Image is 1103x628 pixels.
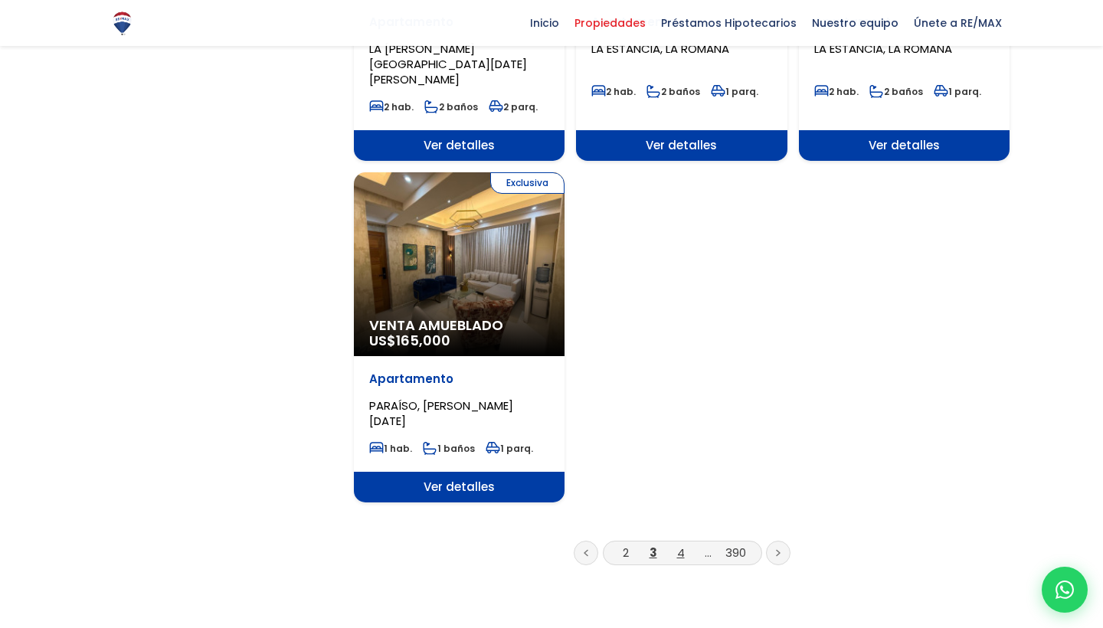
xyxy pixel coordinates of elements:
span: Propiedades [567,11,653,34]
span: LA ESTANCIA, LA ROMANA [591,41,729,57]
span: PARAÍSO, [PERSON_NAME][DATE] [369,397,513,429]
img: Logo de REMAX [109,10,136,37]
span: 1 parq. [934,85,981,98]
span: Ver detalles [576,130,787,161]
span: 165,000 [396,331,450,350]
span: LA [PERSON_NAME][GEOGRAPHIC_DATA][DATE][PERSON_NAME] [369,41,527,87]
span: 2 hab. [369,100,414,113]
span: Ver detalles [354,472,565,502]
span: Ver detalles [799,130,1010,161]
span: Ver detalles [354,130,565,161]
a: 4 [677,545,685,561]
a: ... [705,545,712,561]
span: 1 baños [423,442,475,455]
a: 390 [725,545,746,561]
span: Nuestro equipo [804,11,906,34]
a: 3 [650,545,657,561]
span: Exclusiva [490,172,565,194]
span: 2 hab. [814,85,859,98]
span: Únete a RE/MAX [906,11,1010,34]
a: Exclusiva Venta Amueblado US$165,000 Apartamento PARAÍSO, [PERSON_NAME][DATE] 1 hab. 1 baños 1 pa... [354,172,565,502]
span: 2 parq. [489,100,538,113]
span: 1 parq. [711,85,758,98]
span: 2 baños [646,85,700,98]
span: US$ [369,331,450,350]
span: 1 parq. [486,442,533,455]
p: Apartamento [369,371,549,387]
span: Inicio [522,11,567,34]
span: LA ESTANCIA, LA ROMANA [814,41,952,57]
span: 1 hab. [369,442,412,455]
span: 2 baños [869,85,923,98]
span: 2 hab. [591,85,636,98]
span: 2 baños [424,100,478,113]
span: Préstamos Hipotecarios [653,11,804,34]
a: 2 [623,545,629,561]
span: Venta Amueblado [369,318,549,333]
